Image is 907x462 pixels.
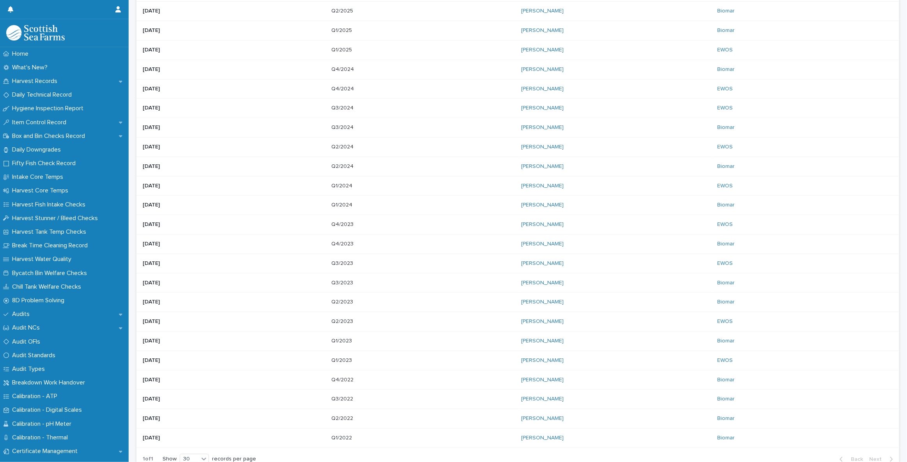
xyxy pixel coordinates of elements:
[331,181,354,189] p: Q1/2024
[136,312,899,332] tr: [DATE]Q2/2023Q2/2023 [PERSON_NAME] EWOS
[521,66,564,73] a: [PERSON_NAME]
[9,160,82,167] p: Fifty Fish Check Record
[521,260,564,267] a: [PERSON_NAME]
[521,144,564,150] a: [PERSON_NAME]
[331,297,355,305] p: Q2/2023
[9,324,46,332] p: Audit NCs
[9,434,74,441] p: Calibration - Thermal
[717,299,735,305] a: Biomar
[331,375,355,383] p: Q4/2022
[717,338,735,344] a: Biomar
[143,124,279,131] p: [DATE]
[869,457,886,462] span: Next
[521,280,564,286] a: [PERSON_NAME]
[136,254,899,273] tr: [DATE]Q3/2023Q3/2023 [PERSON_NAME] EWOS
[136,40,899,60] tr: [DATE]Q1/2025Q1/2025 [PERSON_NAME] EWOS
[9,228,92,236] p: Harvest Tank Temp Checks
[521,163,564,170] a: [PERSON_NAME]
[331,220,355,228] p: Q4/2023
[143,47,279,53] p: [DATE]
[521,299,564,305] a: [PERSON_NAME]
[521,338,564,344] a: [PERSON_NAME]
[331,84,355,92] p: Q4/2024
[9,352,62,359] p: Audit Standards
[9,365,51,373] p: Audit Types
[143,183,279,189] p: [DATE]
[521,241,564,247] a: [PERSON_NAME]
[521,202,564,208] a: [PERSON_NAME]
[9,270,93,277] p: Bycatch Bin Welfare Checks
[521,396,564,402] a: [PERSON_NAME]
[9,215,104,222] p: Harvest Stunner / Bleed Checks
[717,47,733,53] a: EWOS
[136,2,899,21] tr: [DATE]Q2/2025Q2/2025 [PERSON_NAME] Biomar
[9,448,84,455] p: Certificate Management
[9,310,36,318] p: Audits
[143,415,279,422] p: [DATE]
[331,259,355,267] p: Q3/2023
[143,66,279,73] p: [DATE]
[521,357,564,364] a: [PERSON_NAME]
[9,420,78,428] p: Calibration - pH Meter
[143,105,279,111] p: [DATE]
[717,144,733,150] a: EWOS
[9,297,71,304] p: 8D Problem Solving
[717,280,735,286] a: Biomar
[9,406,88,414] p: Calibration - Digital Scales
[136,99,899,118] tr: [DATE]Q3/2024Q3/2024 [PERSON_NAME] EWOS
[521,183,564,189] a: [PERSON_NAME]
[9,187,74,194] p: Harvest Core Temps
[136,137,899,157] tr: [DATE]Q2/2024Q2/2024 [PERSON_NAME] EWOS
[9,50,35,58] p: Home
[136,273,899,293] tr: [DATE]Q3/2023Q3/2023 [PERSON_NAME] Biomar
[9,64,54,71] p: What's New?
[9,201,92,208] p: Harvest Fish Intake Checks
[717,183,733,189] a: EWOS
[717,377,735,383] a: Biomar
[9,379,91,386] p: Breakdown Work Handover
[717,105,733,111] a: EWOS
[846,457,863,462] span: Back
[9,173,69,181] p: Intake Core Temps
[521,435,564,441] a: [PERSON_NAME]
[143,280,279,286] p: [DATE]
[9,242,94,249] p: Break Time Cleaning Record
[331,394,355,402] p: Q3/2022
[331,123,355,131] p: Q3/2024
[717,318,733,325] a: EWOS
[331,45,354,53] p: Q1/2025
[521,8,564,14] a: [PERSON_NAME]
[9,132,91,140] p: Box and Bin Checks Record
[9,393,64,400] p: Calibration - ATP
[521,27,564,34] a: [PERSON_NAME]
[521,221,564,228] a: [PERSON_NAME]
[521,377,564,383] a: [PERSON_NAME]
[331,26,354,34] p: Q1/2025
[331,6,355,14] p: Q2/2025
[9,105,90,112] p: Hygiene Inspection Report
[717,260,733,267] a: EWOS
[143,338,279,344] p: [DATE]
[136,176,899,196] tr: [DATE]Q1/2024Q1/2024 [PERSON_NAME] EWOS
[143,8,279,14] p: [DATE]
[717,124,735,131] a: Biomar
[331,200,354,208] p: Q1/2024
[331,239,355,247] p: Q4/2023
[331,317,355,325] p: Q2/2023
[143,202,279,208] p: [DATE]
[521,86,564,92] a: [PERSON_NAME]
[136,409,899,428] tr: [DATE]Q2/2022Q2/2022 [PERSON_NAME] Biomar
[143,299,279,305] p: [DATE]
[717,357,733,364] a: EWOS
[143,435,279,441] p: [DATE]
[136,21,899,41] tr: [DATE]Q1/2025Q1/2025 [PERSON_NAME] Biomar
[143,86,279,92] p: [DATE]
[143,318,279,325] p: [DATE]
[717,435,735,441] a: Biomar
[717,66,735,73] a: Biomar
[143,357,279,364] p: [DATE]
[521,318,564,325] a: [PERSON_NAME]
[717,27,735,34] a: Biomar
[136,60,899,79] tr: [DATE]Q4/2024Q4/2024 [PERSON_NAME] Biomar
[9,338,46,346] p: Audit OFIs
